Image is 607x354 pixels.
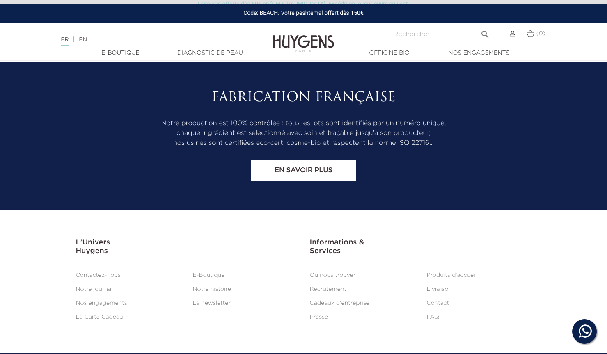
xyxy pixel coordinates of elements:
a: Produits d'accueil [427,272,477,278]
a: Cadeaux d'entreprise [310,300,370,306]
a: Officine Bio [348,49,431,57]
span: (0) [536,31,545,37]
a: E-Boutique [193,272,225,278]
a: Livraison [427,286,452,292]
h3: L'Univers Huygens [76,238,298,256]
button:  [478,26,492,37]
input: Rechercher [389,29,493,39]
a: Contact [427,300,449,306]
p: chaque ingrédient est sélectionné avec soin et traçable jusqu’à son producteur, [76,128,531,138]
a: E-Boutique [80,49,162,57]
a: EN [79,37,87,43]
i:  [480,27,490,37]
a: La newsletter [193,300,231,306]
a: Nos engagements [76,300,127,306]
a: Nos engagements [438,49,520,57]
h2: Fabrication Française [76,90,531,106]
a: FAQ [427,314,439,320]
a: La Carte Cadeau [76,314,123,320]
a: Où nous trouver [310,272,356,278]
p: Notre production est 100% contrôlée : tous les lots sont identifiés par un numéro unique, [76,119,531,128]
a: Recrutement [310,286,347,292]
a: FR [61,37,69,46]
div: | [57,35,247,45]
a: En savoir plus [251,160,356,181]
a: Contactez-nous [76,272,121,278]
a: Presse [310,314,328,320]
a: Notre histoire [193,286,231,292]
p: nos usines sont certifiées eco-cert, cosme-bio et respectent la norme ISO 22716… [76,138,531,148]
a: Notre journal [76,286,113,292]
h3: Informations & Services [310,238,531,256]
img: Huygens [273,22,334,53]
a: Diagnostic de peau [169,49,251,57]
